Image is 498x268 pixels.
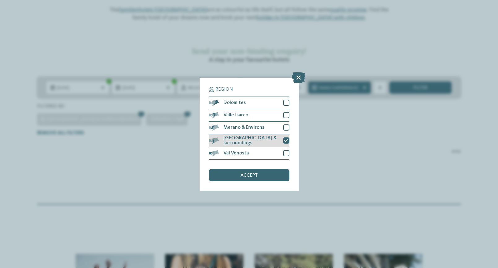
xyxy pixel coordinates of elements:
[215,87,233,92] span: Region
[240,173,258,178] span: accept
[223,125,264,130] span: Merano & Environs
[223,113,248,118] span: Valle Isarco
[223,100,246,105] span: Dolomites
[223,151,249,156] span: Val Venosta
[223,136,279,145] span: [GEOGRAPHIC_DATA] & surroundings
